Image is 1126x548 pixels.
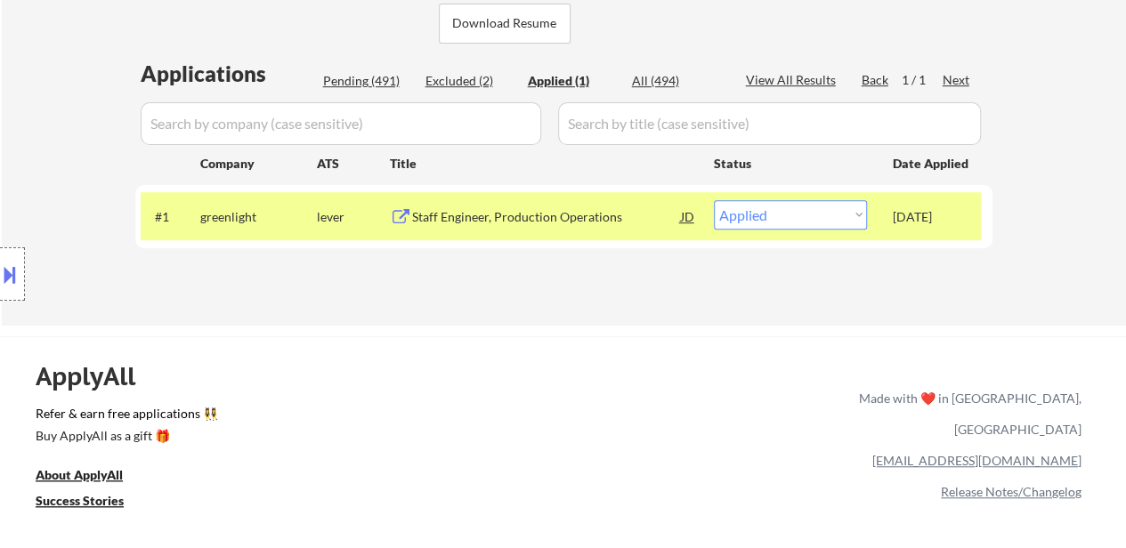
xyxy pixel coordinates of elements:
div: lever [317,208,390,226]
div: Back [862,71,890,89]
div: Date Applied [893,155,971,173]
input: Search by company (case sensitive) [141,102,541,145]
u: Success Stories [36,493,124,508]
div: JD [679,200,697,232]
div: View All Results [746,71,841,89]
a: [EMAIL_ADDRESS][DOMAIN_NAME] [872,453,1081,468]
u: About ApplyAll [36,467,123,482]
div: All (494) [632,72,721,90]
div: [DATE] [893,208,971,226]
a: Release Notes/Changelog [941,484,1081,499]
a: Success Stories [36,491,148,513]
div: Made with ❤️ in [GEOGRAPHIC_DATA], [GEOGRAPHIC_DATA] [852,383,1081,445]
div: Staff Engineer, Production Operations [412,208,681,226]
div: Excluded (2) [425,72,514,90]
div: Status [714,147,867,179]
div: Applied (1) [528,72,617,90]
div: Applications [141,63,317,85]
div: 1 / 1 [902,71,943,89]
div: Title [390,155,697,173]
div: Buy ApplyAll as a gift 🎁 [36,430,214,442]
input: Search by title (case sensitive) [558,102,981,145]
a: About ApplyAll [36,465,148,488]
button: Download Resume [439,4,571,44]
div: ATS [317,155,390,173]
div: Pending (491) [323,72,412,90]
div: Next [943,71,971,89]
